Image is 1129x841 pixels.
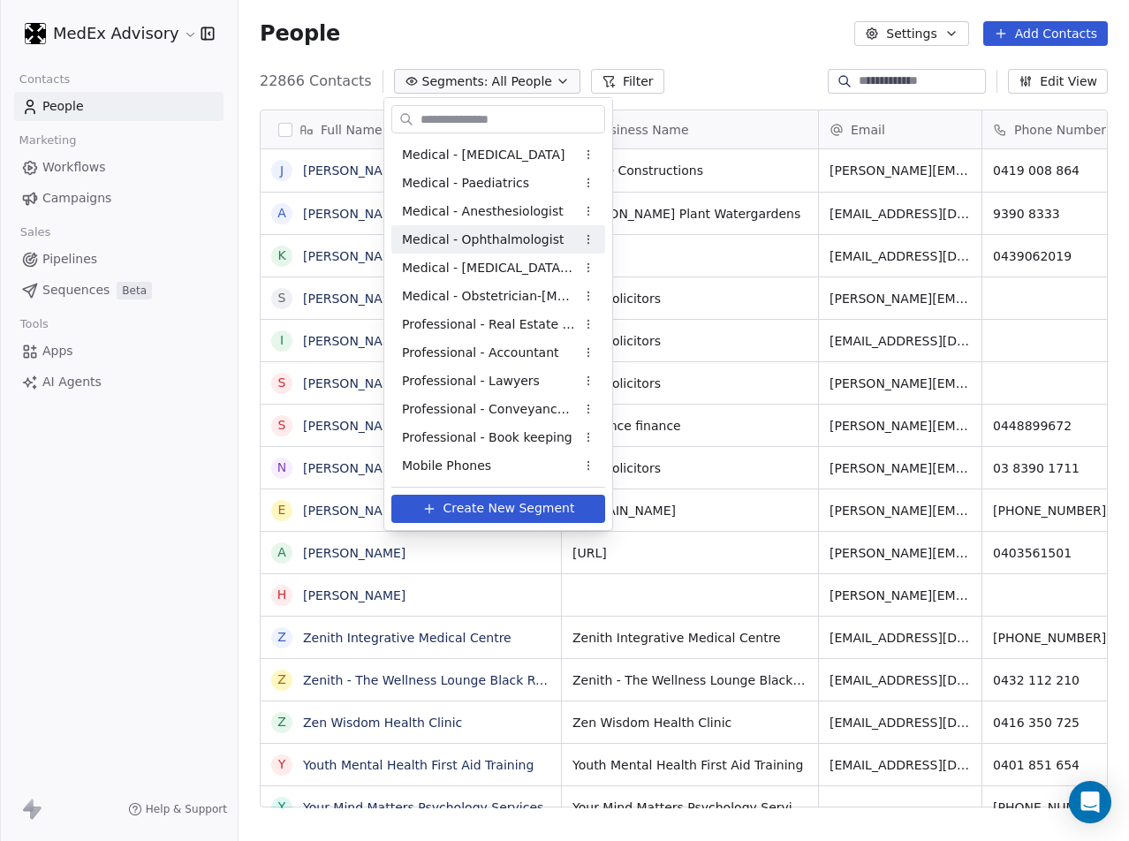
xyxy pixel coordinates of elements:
span: Mobile Phones [402,457,491,475]
span: Medical - [MEDICAL_DATA] [402,146,565,164]
span: Medical - Paediatrics [402,174,529,193]
span: Professional - Accountant [402,344,559,362]
button: Create New Segment [391,495,605,523]
span: Create New Segment [443,499,575,518]
span: Medical - Anesthesiologist [402,202,564,221]
span: Professional - Lawyers [402,372,540,390]
span: Medical - Ophthalmologist [402,231,564,249]
span: Medical - Obstetrician-[MEDICAL_DATA] [402,287,575,306]
span: Professional - Real Estate Agent [402,315,575,334]
span: Professional - Book keeping [402,428,572,447]
span: Medical - [MEDICAL_DATA] Skin Clinic [402,259,575,277]
span: Professional - Conveyancer / Solicitor [402,400,575,419]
